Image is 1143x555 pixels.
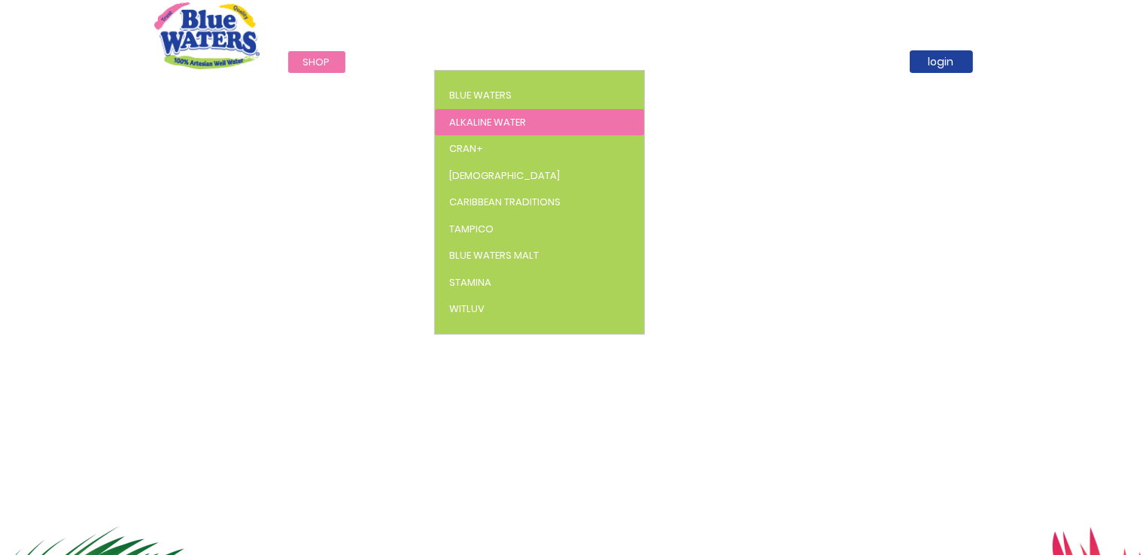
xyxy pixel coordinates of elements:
span: Blue Waters [450,88,512,102]
span: Call Now : [802,2,855,17]
span: Blue Waters Malt [450,248,540,262]
a: Shop [288,51,345,73]
a: WitLuv [435,296,644,323]
span: Shop [303,55,330,69]
a: about us [515,51,594,73]
a: store logo [154,2,260,68]
a: Stamina [435,269,644,296]
a: login [910,50,973,73]
a: Cran+ [435,135,644,162]
a: [DEMOGRAPHIC_DATA] [435,162,644,190]
span: [DEMOGRAPHIC_DATA] [450,168,561,183]
span: Alkaline Water [450,115,527,129]
a: Tampico [435,216,644,243]
span: Brands [449,55,488,69]
a: support [722,51,797,73]
a: Brands [434,51,503,73]
span: Stamina [450,275,492,290]
span: Tampico [450,222,494,236]
span: WitLuv [450,302,485,316]
span: Caribbean Traditions [450,195,561,209]
a: Blue Waters Malt [435,242,644,269]
a: Services [353,51,427,73]
span: Services [368,55,412,69]
a: Alkaline Water [435,109,644,136]
a: News [594,51,651,73]
a: Caribbean Traditions [435,189,644,216]
span: Cran+ [450,141,484,156]
p: [PHONE_NUMBER] [802,2,952,18]
a: careers [651,51,722,73]
a: Blue Waters [435,82,644,109]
